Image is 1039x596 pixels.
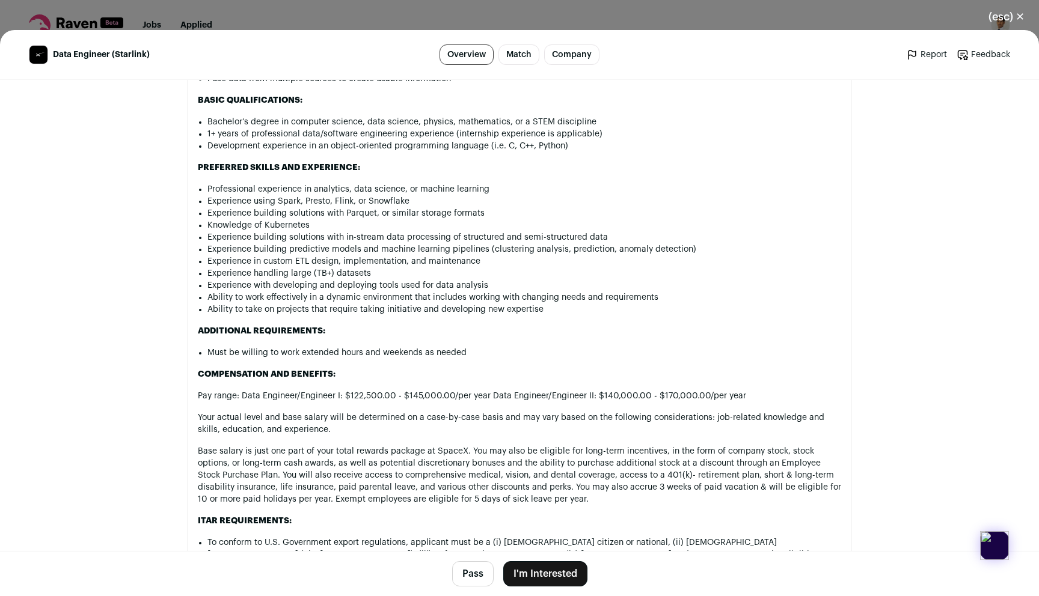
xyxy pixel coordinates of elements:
li: Professional experience in analytics, data science, or machine learning [207,183,841,195]
a: Feedback [957,49,1010,61]
li: Experience using Spark, Presto, Flink, or Snowflake [207,195,841,207]
li: Experience in custom ETL design, implementation, and maintenance [207,255,841,267]
li: Experience building solutions with in-stream data processing of structured and semi-structured data [207,231,841,243]
img: e5c17caf2921cb359df06f267f70cea9100fc977a63e3fce2418c377f2bbb89c.jpg [29,46,48,64]
li: Development experience in an object-oriented programming language (i.e. C, C++, Python) [207,140,841,152]
li: Must be willing to work extended hours and weekends as needed [207,347,841,359]
p: Pay range: Data Engineer/Engineer I: $122,500.00 - $145,000.00/per year Data Engineer/Engineer II... [198,390,841,402]
span: Data Engineer (Starlink) [53,49,150,61]
strong: ADDITIONAL REQUIREMENTS: [198,327,325,335]
p: Base salary is just one part of your total rewards package at SpaceX. You may also be eligible fo... [198,445,841,505]
li: Experience handling large (TB+) datasets [207,267,841,279]
a: Company [544,44,599,65]
button: Close modal [974,4,1039,30]
li: To conform to U.S. Government export regulations, applicant must be a (i) [DEMOGRAPHIC_DATA] citi... [207,537,841,573]
p: Your actual level and base salary will be determined on a case-by-case basis and may vary based o... [198,412,841,436]
a: Report [906,49,947,61]
li: Ability to work effectively in a dynamic environment that includes working with changing needs an... [207,291,841,303]
li: Knowledge of Kubernetes [207,219,841,231]
li: Experience with developing and deploying tools used for data analysis [207,279,841,291]
a: Match [498,44,539,65]
strong: BASIC QUALIFICATIONS: [198,96,302,105]
button: Pass [452,561,494,586]
strong: ITAR REQUIREMENTS: [198,517,292,525]
strong: PREFERRED SKILLS AND EXPERIENCE: [198,163,360,172]
a: Overview [440,44,494,65]
strong: COMPENSATION AND BENEFITS: [198,370,336,379]
li: 1+ years of professional data/software engineering experience (internship experience is applicable) [207,128,841,140]
li: Ability to take on projects that require taking initiative and developing new expertise [207,303,841,315]
img: app-logo.png [980,531,1009,560]
li: Bachelor’s degree in computer science, data science, physics, mathematics, or a STEM discipline [207,116,841,128]
li: Experience building predictive models and machine learning pipelines (clustering analysis, predic... [207,243,841,255]
button: I'm Interested [503,561,587,586]
li: Experience building solutions with Parquet, or similar storage formats [207,207,841,219]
